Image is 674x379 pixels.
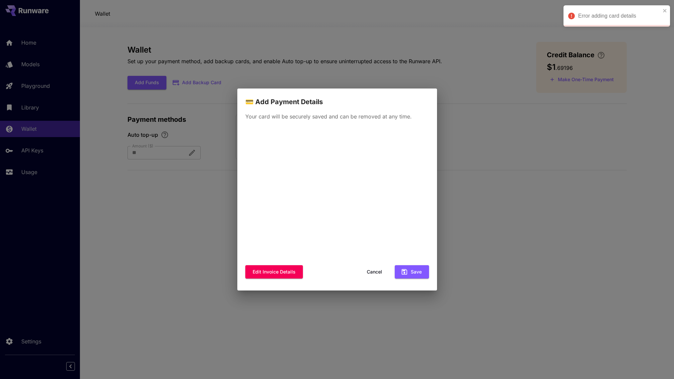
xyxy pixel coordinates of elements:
button: Cancel [359,265,389,279]
h2: 💳 Add Payment Details [237,89,437,107]
button: close [663,8,667,13]
p: Your card will be securely saved and can be removed at any time. [245,112,429,120]
button: Edit invoice details [245,265,303,279]
div: Error adding card details [578,12,661,20]
iframe: To enrich screen reader interactions, please activate Accessibility in Grammarly extension settings [244,127,430,261]
button: Save [395,265,429,279]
